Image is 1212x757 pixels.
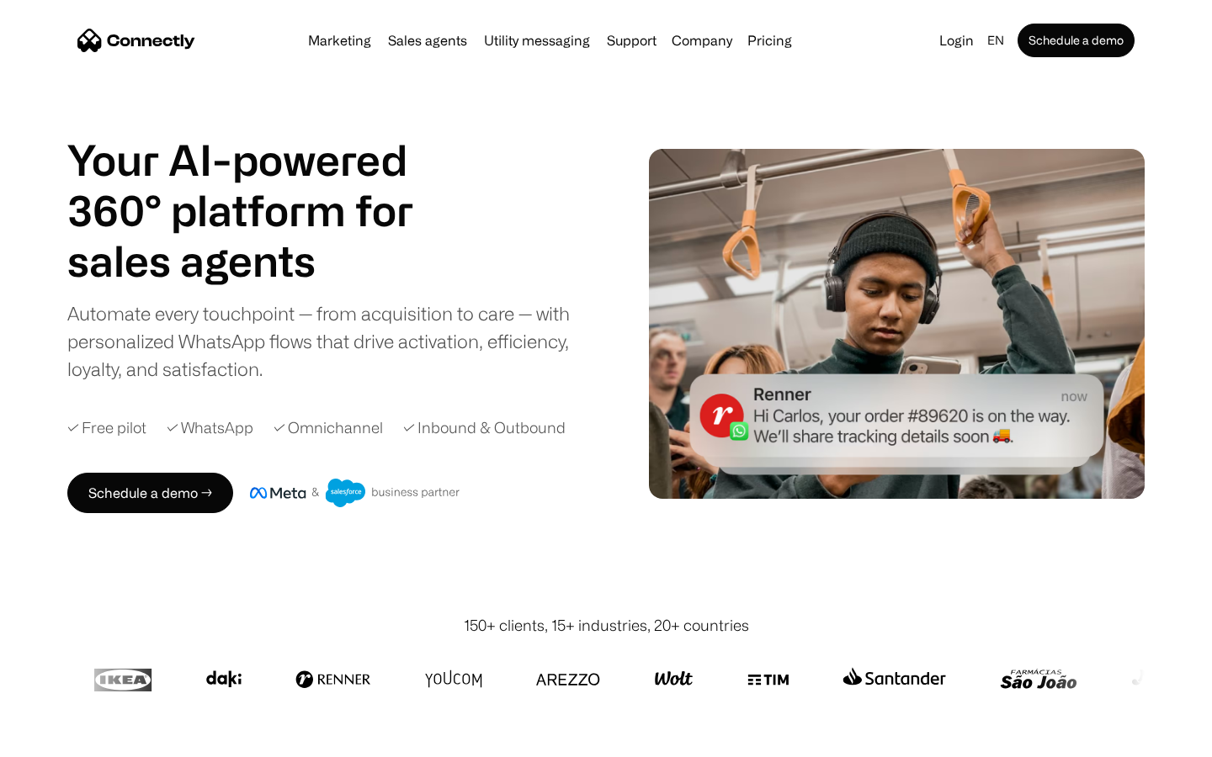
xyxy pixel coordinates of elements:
[67,473,233,513] a: Schedule a demo →
[34,728,101,751] ul: Language list
[67,299,598,383] div: Automate every touchpoint — from acquisition to care — with personalized WhatsApp flows that driv...
[381,34,474,47] a: Sales agents
[672,29,732,52] div: Company
[67,416,146,439] div: ✓ Free pilot
[17,726,101,751] aside: Language selected: English
[477,34,597,47] a: Utility messaging
[167,416,253,439] div: ✓ WhatsApp
[274,416,383,439] div: ✓ Omnichannel
[403,416,566,439] div: ✓ Inbound & Outbound
[464,614,749,637] div: 150+ clients, 15+ industries, 20+ countries
[741,34,799,47] a: Pricing
[67,236,454,286] h1: sales agents
[301,34,378,47] a: Marketing
[600,34,663,47] a: Support
[933,29,981,52] a: Login
[1018,24,1135,57] a: Schedule a demo
[67,135,454,236] h1: Your AI-powered 360° platform for
[987,29,1004,52] div: en
[250,479,460,507] img: Meta and Salesforce business partner badge.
